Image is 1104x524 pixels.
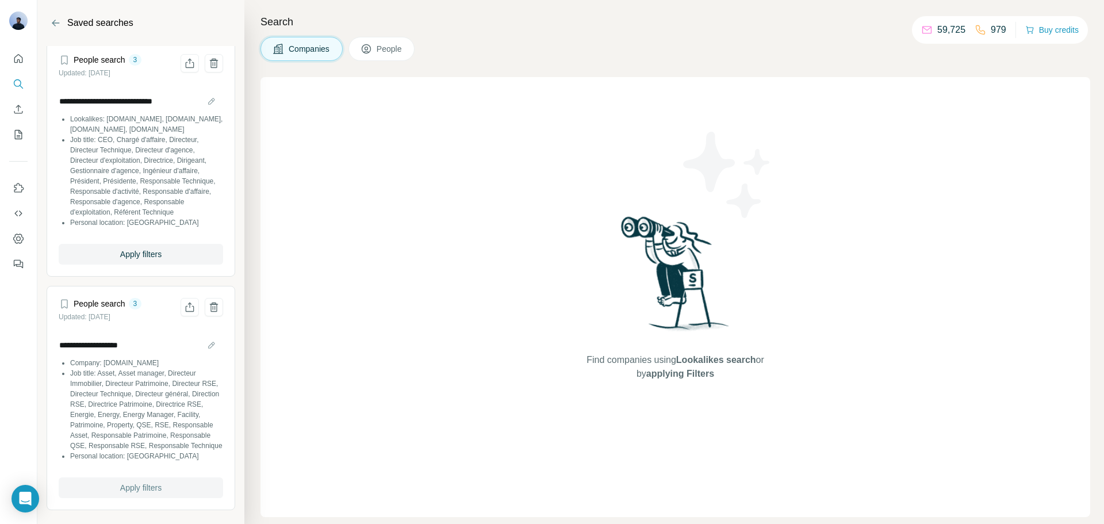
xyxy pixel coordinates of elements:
span: Apply filters [120,248,162,260]
div: Open Intercom Messenger [11,485,39,512]
h2: Saved searches [67,16,133,30]
button: Use Surfe on LinkedIn [9,178,28,198]
span: Lookalikes search [676,355,756,365]
img: Surfe Illustration - Woman searching with binoculars [616,213,735,342]
button: Delete saved search [205,54,223,72]
small: Updated: [DATE] [59,313,110,321]
button: Quick start [9,48,28,69]
li: Personal location: [GEOGRAPHIC_DATA] [70,217,223,228]
li: Lookalikes: [DOMAIN_NAME], [DOMAIN_NAME], [DOMAIN_NAME], [DOMAIN_NAME] [70,114,223,135]
input: Search name [59,337,223,353]
li: Job title: CEO, Chargé d'affaire, Directeur, Directeur Technique, Directeur d'agence, Directeur d... [70,135,223,217]
button: My lists [9,124,28,145]
button: Delete saved search [205,298,223,316]
li: Job title: Asset, Asset manager, Directeur Immobilier, Directeur Patrimoine, Directeur RSE, Direc... [70,368,223,451]
h4: Search [260,14,1090,30]
button: Apply filters [59,244,223,265]
span: applying Filters [646,369,714,378]
h4: People search [74,298,125,309]
h4: People search [74,54,125,66]
p: 979 [991,23,1006,37]
input: Search name [59,93,223,109]
button: Use Surfe API [9,203,28,224]
button: Share filters [181,298,199,316]
button: Buy credits [1025,22,1079,38]
button: Search [9,74,28,94]
div: 3 [129,299,142,309]
img: Surfe Illustration - Stars [676,123,779,227]
span: Apply filters [120,482,162,494]
button: Apply filters [59,477,223,498]
button: Enrich CSV [9,99,28,120]
small: Updated: [DATE] [59,69,110,77]
span: Companies [289,43,331,55]
span: People [377,43,403,55]
li: Personal location: [GEOGRAPHIC_DATA] [70,451,223,461]
button: Dashboard [9,228,28,249]
div: 3 [129,55,142,65]
button: Back [47,14,65,32]
span: Find companies using or by [583,353,767,381]
img: Avatar [9,12,28,30]
li: Company: [DOMAIN_NAME] [70,358,223,368]
button: Share filters [181,54,199,72]
button: Feedback [9,254,28,274]
p: 59,725 [937,23,965,37]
